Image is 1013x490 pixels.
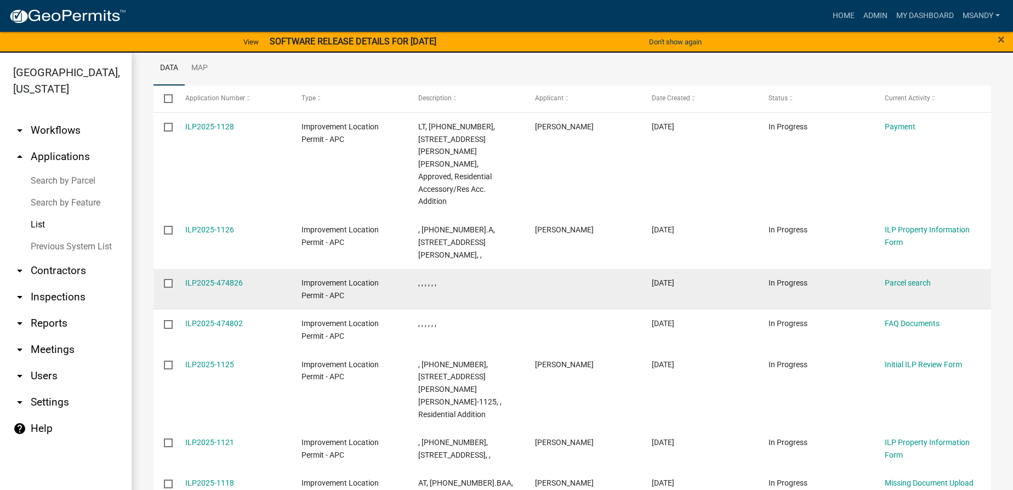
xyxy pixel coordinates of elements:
a: My Dashboard [892,5,958,26]
datatable-header-cell: Select [153,86,174,112]
span: Improvement Location Permit - APC [301,438,379,459]
span: Application Number [185,94,245,102]
a: ILP Property Information Form [885,225,970,247]
span: James Jenkins [535,438,594,447]
datatable-header-cell: Current Activity [874,86,991,112]
span: LT, 007-094-082, 9340 E NATTI CROW RD, LANE, ILP2025-1128, Approved, Residential Accessory/Res Ac... [418,122,495,206]
i: arrow_drop_up [13,150,26,163]
datatable-header-cell: Date Created [641,86,758,112]
span: Status [769,94,788,102]
span: Improvement Location Permit - APC [301,360,379,381]
span: Improvement Location Permit - APC [301,122,379,144]
a: Data [153,51,185,86]
i: arrow_drop_down [13,264,26,277]
datatable-header-cell: Type [291,86,408,112]
span: × [998,32,1005,47]
a: ILP2025-1126 [185,225,234,234]
a: Home [828,5,859,26]
i: arrow_drop_down [13,343,26,356]
span: In Progress [769,122,807,131]
span: Date Created [652,94,690,102]
button: Don't show again [645,33,706,51]
span: RICHARD LANE [535,122,594,131]
a: Initial ILP Review Form [885,360,962,369]
i: arrow_drop_down [13,369,26,383]
span: 09/06/2025 [652,360,674,369]
span: , , , , , , [418,319,436,328]
span: 09/05/2025 [652,478,674,487]
i: arrow_drop_down [13,290,26,304]
i: arrow_drop_down [13,317,26,330]
span: 09/05/2025 [652,438,674,447]
a: ILP2025-1118 [185,478,234,487]
span: Improvement Location Permit - APC [301,225,379,247]
span: Sandra Green [535,478,594,487]
span: Improvement Location Permit - APC [301,319,379,340]
a: ILP2025-1128 [185,122,234,131]
datatable-header-cell: Applicant [525,86,641,112]
datatable-header-cell: Description [408,86,525,112]
span: Ryan Minter [535,360,594,369]
a: Parcel search [885,278,931,287]
span: 09/07/2025 [652,278,674,287]
span: Current Activity [885,94,930,102]
a: FAQ Documents [885,319,940,328]
a: Payment [885,122,915,131]
span: Applicant [535,94,564,102]
datatable-header-cell: Status [758,86,874,112]
span: Description [418,94,452,102]
a: View [239,33,263,51]
a: ILP2025-1125 [185,360,234,369]
a: ILP Property Information Form [885,438,970,459]
span: Improvement Location Permit - APC [301,278,379,300]
a: msandy [958,5,1004,26]
span: 09/08/2025 [652,225,674,234]
button: Close [998,33,1005,46]
a: Admin [859,5,892,26]
span: 09/08/2025 [652,122,674,131]
span: , 020-032-224, 103 N HENRY ST, Minter, ILP2025-1125, , Residential Addition [418,360,502,419]
span: Type [301,94,316,102]
span: 09/07/2025 [652,319,674,328]
span: , , , , , , [418,278,436,287]
span: In Progress [769,360,807,369]
a: ILP2025-474826 [185,278,243,287]
span: MITCHELL GLANT [535,225,594,234]
a: ILP2025-1121 [185,438,234,447]
i: help [13,422,26,435]
span: In Progress [769,225,807,234]
span: , 007-017-065, 1001 E NORTHSHORE DR, , ILP2025-1121, , [418,438,491,459]
a: Map [185,51,214,86]
span: , 029-081-004.A, 680 E LEVI LEE RD, , ILP2025-1126, , [418,225,495,259]
datatable-header-cell: Application Number [174,86,291,112]
span: In Progress [769,478,807,487]
span: In Progress [769,319,807,328]
strong: SOFTWARE RELEASE DETAILS FOR [DATE] [270,36,436,47]
i: arrow_drop_down [13,396,26,409]
i: arrow_drop_down [13,124,26,137]
span: In Progress [769,278,807,287]
a: ILP2025-474802 [185,319,243,328]
span: In Progress [769,438,807,447]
